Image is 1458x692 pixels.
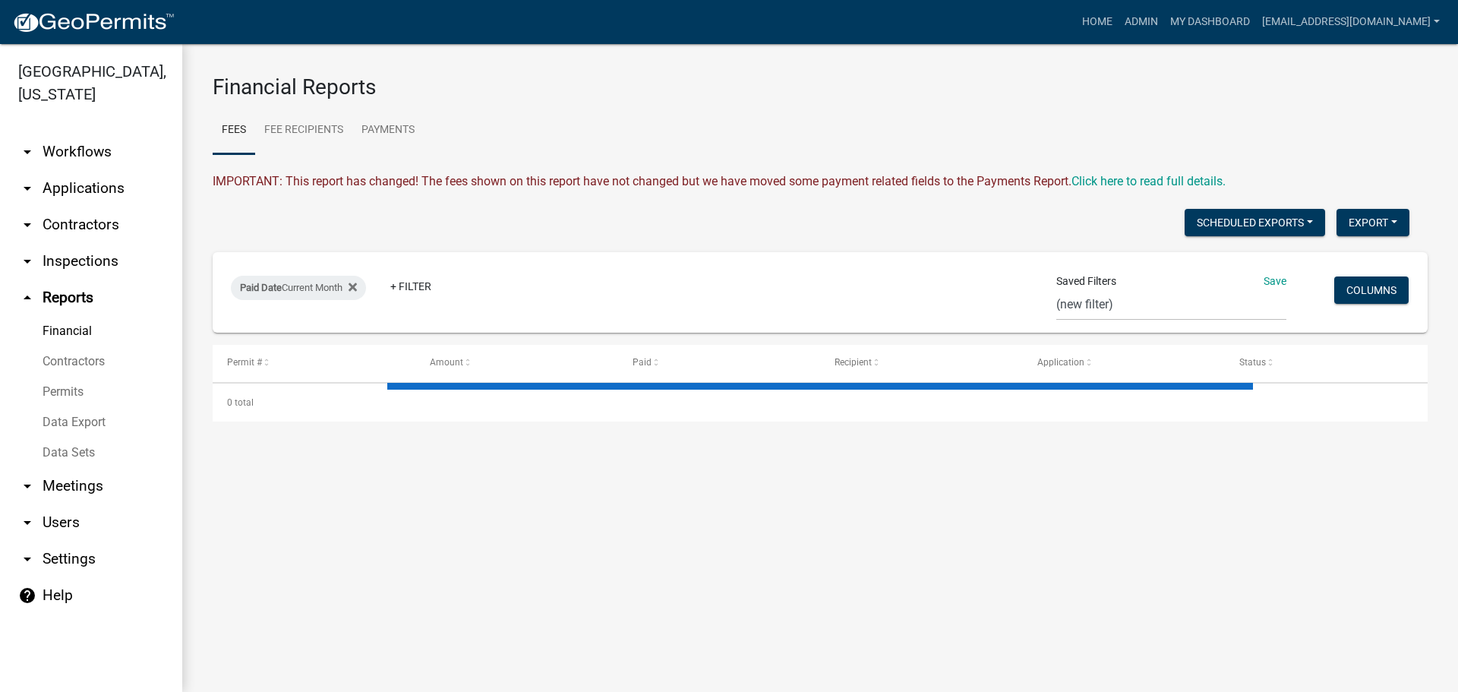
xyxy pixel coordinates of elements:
datatable-header-cell: Status [1225,345,1428,381]
i: arrow_drop_down [18,216,36,234]
div: IMPORTANT: This report has changed! The fees shown on this report have not changed but we have mo... [213,172,1428,191]
wm-modal-confirm: Upcoming Changes to Daily Fees Report [1071,174,1226,188]
span: Saved Filters [1056,273,1116,289]
a: Payments [352,106,424,155]
datatable-header-cell: Application [1023,345,1226,381]
a: Save [1264,275,1286,287]
a: Fees [213,106,255,155]
a: + Filter [378,273,443,300]
a: Fee Recipients [255,106,352,155]
datatable-header-cell: Permit # [213,345,415,381]
i: arrow_drop_down [18,179,36,197]
div: 0 total [213,384,1428,422]
span: Paid [633,357,652,368]
span: Amount [430,357,463,368]
i: help [18,586,36,605]
i: arrow_drop_down [18,252,36,270]
datatable-header-cell: Amount [415,345,618,381]
button: Export [1336,209,1409,236]
a: My Dashboard [1164,8,1256,36]
a: Admin [1119,8,1164,36]
datatable-header-cell: Paid [617,345,820,381]
i: arrow_drop_down [18,550,36,568]
i: arrow_drop_down [18,143,36,161]
button: Columns [1334,276,1409,304]
a: [EMAIL_ADDRESS][DOMAIN_NAME] [1256,8,1446,36]
button: Scheduled Exports [1185,209,1325,236]
h3: Financial Reports [213,74,1428,100]
span: Status [1239,357,1266,368]
span: Application [1037,357,1084,368]
a: Click here to read full details. [1071,174,1226,188]
span: Recipient [835,357,872,368]
span: Permit # [227,357,262,368]
span: Paid Date [240,282,282,293]
div: Current Month [231,276,366,300]
i: arrow_drop_down [18,477,36,495]
i: arrow_drop_down [18,513,36,532]
datatable-header-cell: Recipient [820,345,1023,381]
i: arrow_drop_up [18,289,36,307]
a: Home [1076,8,1119,36]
